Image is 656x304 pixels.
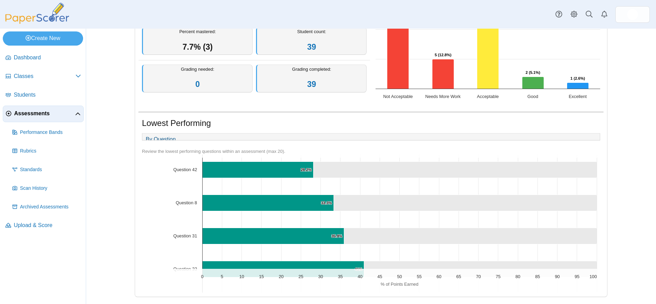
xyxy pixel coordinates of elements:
[3,217,84,234] a: Upload & Score
[567,83,589,89] path: Excellent, 1. Overall Assessment Performance.
[615,6,650,23] a: ps.WOjabKFp3inL8Uyd
[477,94,499,99] text: Acceptable
[201,274,203,279] text: 0
[173,266,197,272] text: Question 33
[10,143,84,159] a: Rubrics
[3,106,84,122] a: Assessments
[477,18,499,89] path: Acceptable, 12. Overall Assessment Performance.
[176,200,197,205] text: Question 8
[10,180,84,197] a: Scan History
[279,274,284,279] text: 20
[476,274,481,279] text: 70
[10,199,84,215] a: Archived Assessments
[3,68,84,85] a: Classes
[10,161,84,178] a: Standards
[195,80,200,89] a: 0
[142,117,211,129] h1: Lowest Performing
[496,274,501,279] text: 75
[298,274,303,279] text: 25
[221,274,223,279] text: 5
[314,161,597,178] path: Question 42, 71.8. .
[142,27,253,55] div: Percent mastered:
[377,274,382,279] text: 45
[203,161,314,178] path: Question 42, 28.2%. % of Points Earned.
[20,166,81,173] span: Standards
[575,274,580,279] text: 95
[515,274,520,279] text: 80
[355,267,362,271] text: 41%
[203,228,344,244] path: Question 31, 35.9%. % of Points Earned.
[3,50,84,66] a: Dashboard
[526,70,541,75] text: 2 (5.1%)
[527,94,538,99] text: Good
[10,124,84,141] a: Performance Bands
[20,204,81,210] span: Archived Assessments
[627,9,638,20] img: ps.WOjabKFp3inL8Uyd
[183,42,213,51] span: 7.7% (3)
[142,155,600,293] div: Chart. Highcharts interactive chart.
[239,274,244,279] text: 10
[20,129,81,136] span: Performance Bands
[432,59,454,89] path: Needs More Work, 5. Overall Assessment Performance.
[435,53,452,57] text: 5 (12.8%)
[535,274,540,279] text: 85
[321,201,332,205] text: 33.3%
[425,94,461,99] text: Needs More Work
[14,54,81,61] span: Dashboard
[259,274,264,279] text: 15
[569,94,587,99] text: Excellent
[173,233,197,238] text: Question 31
[203,195,334,211] path: Question 8, 33.3%. % of Points Earned.
[383,94,413,99] text: Not Acceptable
[3,19,72,25] a: PaperScorer
[338,274,343,279] text: 35
[331,234,342,238] text: 35.9%
[358,274,362,279] text: 40
[14,72,75,80] span: Classes
[14,110,75,117] span: Assessments
[142,148,600,155] div: Review the lowest performing questions within an assessment (max 20).
[344,228,597,244] path: Question 31, 64.1. .
[334,195,597,211] path: Question 8, 66.7. .
[256,65,367,92] div: Grading completed:
[14,222,81,229] span: Upload & Score
[318,274,323,279] text: 30
[142,65,253,92] div: Grading needed:
[173,167,197,172] text: Question 42
[14,91,81,99] span: Students
[522,77,544,89] path: Good, 2. Overall Assessment Performance.
[307,42,316,51] a: 39
[3,87,84,104] a: Students
[256,27,367,55] div: Student count:
[555,274,560,279] text: 90
[203,261,364,277] path: Question 33, 41%. % of Points Earned.
[397,274,402,279] text: 50
[417,274,422,279] text: 55
[301,168,312,172] text: 28.2%
[597,7,612,22] a: Alerts
[142,134,179,145] a: By Question
[307,80,316,89] a: 39
[627,9,638,20] span: John Merle
[381,282,419,287] text: % of Points Earned
[20,185,81,192] span: Scan History
[456,274,461,279] text: 65
[3,31,83,45] a: Create New
[437,274,441,279] text: 60
[3,3,72,24] img: PaperScorer
[364,261,597,277] path: Question 33, 59. .
[590,274,597,279] text: 100
[20,148,81,155] span: Rubrics
[571,76,585,80] text: 1 (2.6%)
